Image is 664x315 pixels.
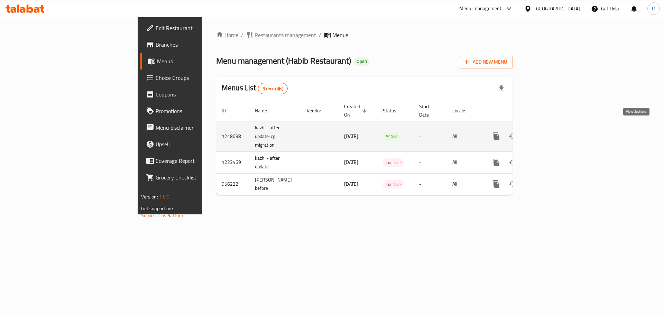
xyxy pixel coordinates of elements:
[447,121,482,151] td: All
[255,106,276,115] span: Name
[216,53,351,68] span: Menu management ( Habib Restaurant )
[383,180,404,188] div: Inactive
[159,192,170,201] span: 1.0.0
[157,57,243,65] span: Menus
[383,158,404,167] div: Inactive
[493,80,510,97] div: Export file
[216,100,560,195] table: enhanced table
[505,176,521,192] button: Change Status
[652,5,655,12] span: R
[140,119,249,136] a: Menu disclaimer
[344,132,358,141] span: [DATE]
[459,56,513,68] button: Add New Menu
[140,152,249,169] a: Coverage Report
[383,132,400,141] div: Active
[156,74,243,82] span: Choice Groups
[156,40,243,49] span: Branches
[156,140,243,148] span: Upsell
[354,58,370,64] span: Open
[488,128,505,145] button: more
[140,86,249,103] a: Coupons
[156,173,243,182] span: Grocery Checklist
[419,102,439,119] span: Start Date
[216,31,513,39] nav: breadcrumb
[222,106,235,115] span: ID
[354,57,370,66] div: Open
[344,158,358,167] span: [DATE]
[319,31,321,39] li: /
[249,173,301,195] td: [PERSON_NAME] before
[383,132,400,140] span: Active
[414,151,447,173] td: -
[344,179,358,188] span: [DATE]
[482,100,560,121] th: Actions
[140,53,249,70] a: Menus
[534,5,580,12] div: [GEOGRAPHIC_DATA]
[332,31,348,39] span: Menus
[156,157,243,165] span: Coverage Report
[140,70,249,86] a: Choice Groups
[447,151,482,173] td: All
[156,90,243,99] span: Coupons
[414,121,447,151] td: -
[258,85,288,92] span: 3 record(s)
[258,83,288,94] div: Total records count
[222,83,288,94] h2: Menus List
[452,106,474,115] span: Locale
[156,123,243,132] span: Menu disclaimer
[488,176,505,192] button: more
[156,107,243,115] span: Promotions
[255,31,316,39] span: Restaurants management
[140,169,249,186] a: Grocery Checklist
[140,103,249,119] a: Promotions
[249,151,301,173] td: kazhi - after update
[246,31,316,39] a: Restaurants management
[141,211,185,220] a: Support.OpsPlatform
[249,121,301,151] td: kazhi - after update-cg migration
[156,24,243,32] span: Edit Restaurant
[344,102,369,119] span: Created On
[141,192,158,201] span: Version:
[505,128,521,145] button: Change Status
[447,173,482,195] td: All
[140,136,249,152] a: Upsell
[141,204,173,213] span: Get support on:
[488,154,505,171] button: more
[307,106,330,115] span: Vendor
[505,154,521,171] button: Change Status
[383,180,404,188] span: Inactive
[464,58,507,66] span: Add New Menu
[140,36,249,53] a: Branches
[383,106,405,115] span: Status
[414,173,447,195] td: -
[459,4,502,13] div: Menu-management
[383,159,404,167] span: Inactive
[140,20,249,36] a: Edit Restaurant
